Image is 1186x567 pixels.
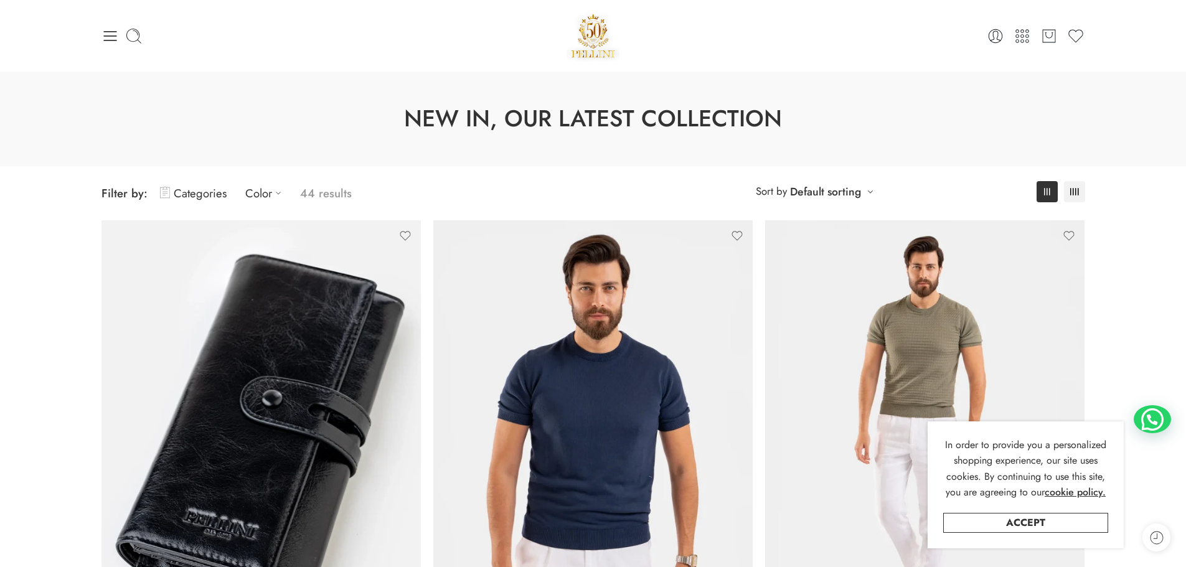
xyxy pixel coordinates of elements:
[1045,484,1106,500] a: cookie policy.
[943,513,1108,533] a: Accept
[300,179,352,208] p: 44 results
[790,183,861,200] a: Default sorting
[567,9,620,62] img: Pellini
[31,103,1155,135] h1: New In, Our Latest Collection
[567,9,620,62] a: Pellini -
[756,181,787,202] span: Sort by
[101,185,148,202] span: Filter by:
[987,27,1004,45] a: Login / Register
[1067,27,1085,45] a: Wishlist
[245,179,288,208] a: Color
[160,179,227,208] a: Categories
[1040,27,1058,45] a: Cart
[945,438,1106,500] span: In order to provide you a personalized shopping experience, our site uses cookies. By continuing ...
